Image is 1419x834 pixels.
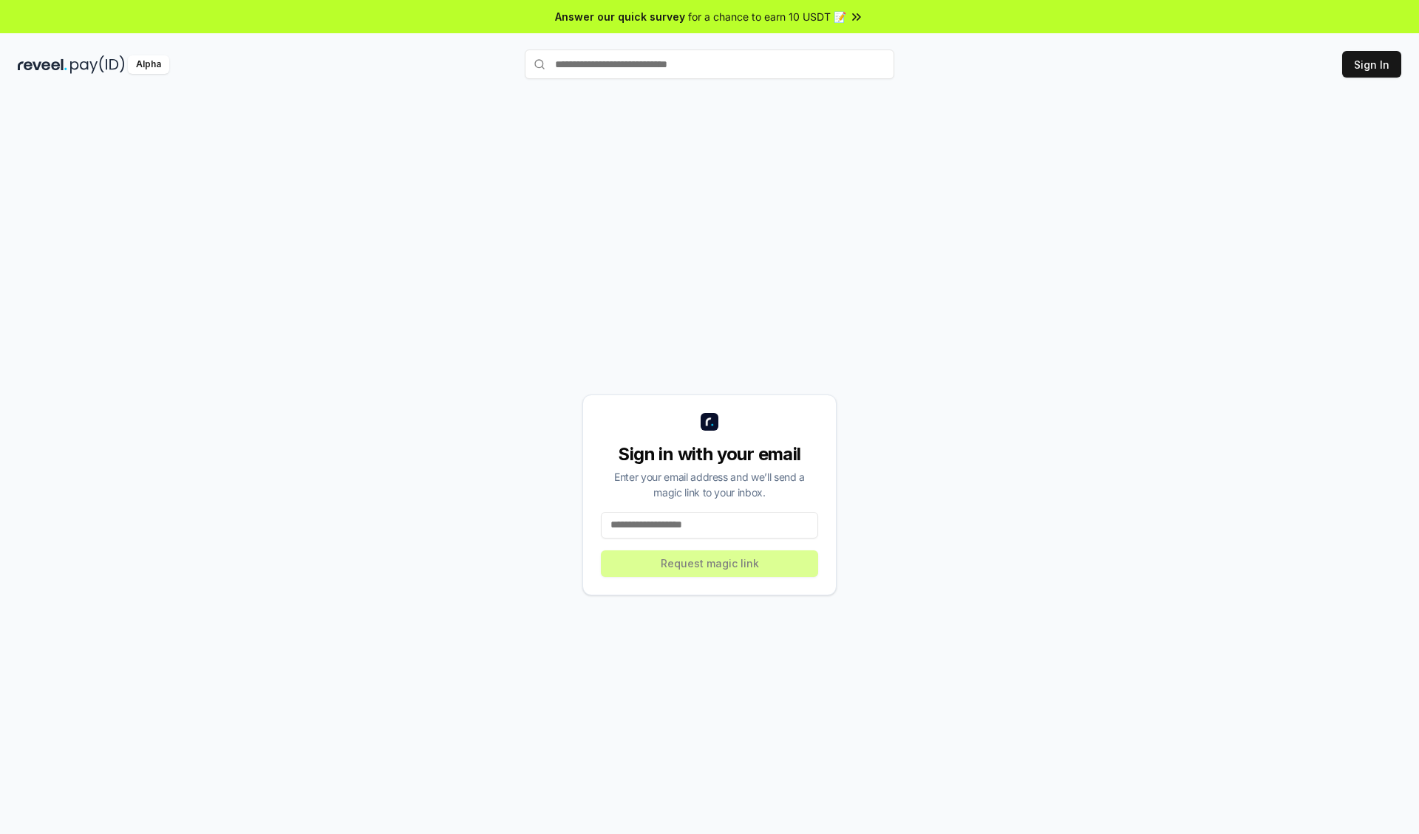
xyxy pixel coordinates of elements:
button: Sign In [1342,51,1401,78]
span: Answer our quick survey [555,9,685,24]
span: for a chance to earn 10 USDT 📝 [688,9,846,24]
div: Enter your email address and we’ll send a magic link to your inbox. [601,469,818,500]
div: Alpha [128,55,169,74]
img: logo_small [701,413,718,431]
img: reveel_dark [18,55,67,74]
img: pay_id [70,55,125,74]
div: Sign in with your email [601,442,818,466]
